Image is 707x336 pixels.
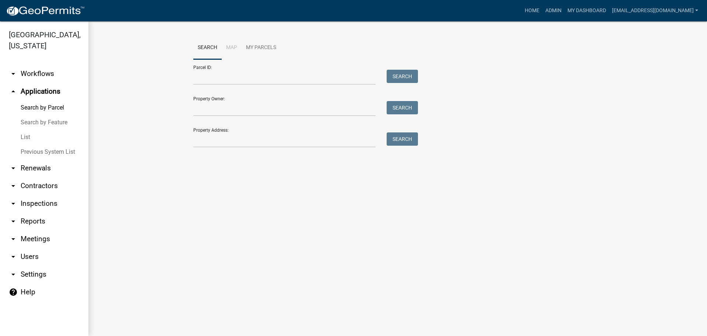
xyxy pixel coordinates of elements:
[387,101,418,114] button: Search
[9,164,18,173] i: arrow_drop_down
[9,87,18,96] i: arrow_drop_up
[242,36,281,60] a: My Parcels
[9,270,18,279] i: arrow_drop_down
[9,181,18,190] i: arrow_drop_down
[9,69,18,78] i: arrow_drop_down
[193,36,222,60] a: Search
[9,217,18,226] i: arrow_drop_down
[9,252,18,261] i: arrow_drop_down
[387,70,418,83] button: Search
[9,288,18,297] i: help
[609,4,701,18] a: [EMAIL_ADDRESS][DOMAIN_NAME]
[9,235,18,243] i: arrow_drop_down
[9,199,18,208] i: arrow_drop_down
[542,4,564,18] a: Admin
[522,4,542,18] a: Home
[387,132,418,146] button: Search
[564,4,609,18] a: My Dashboard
